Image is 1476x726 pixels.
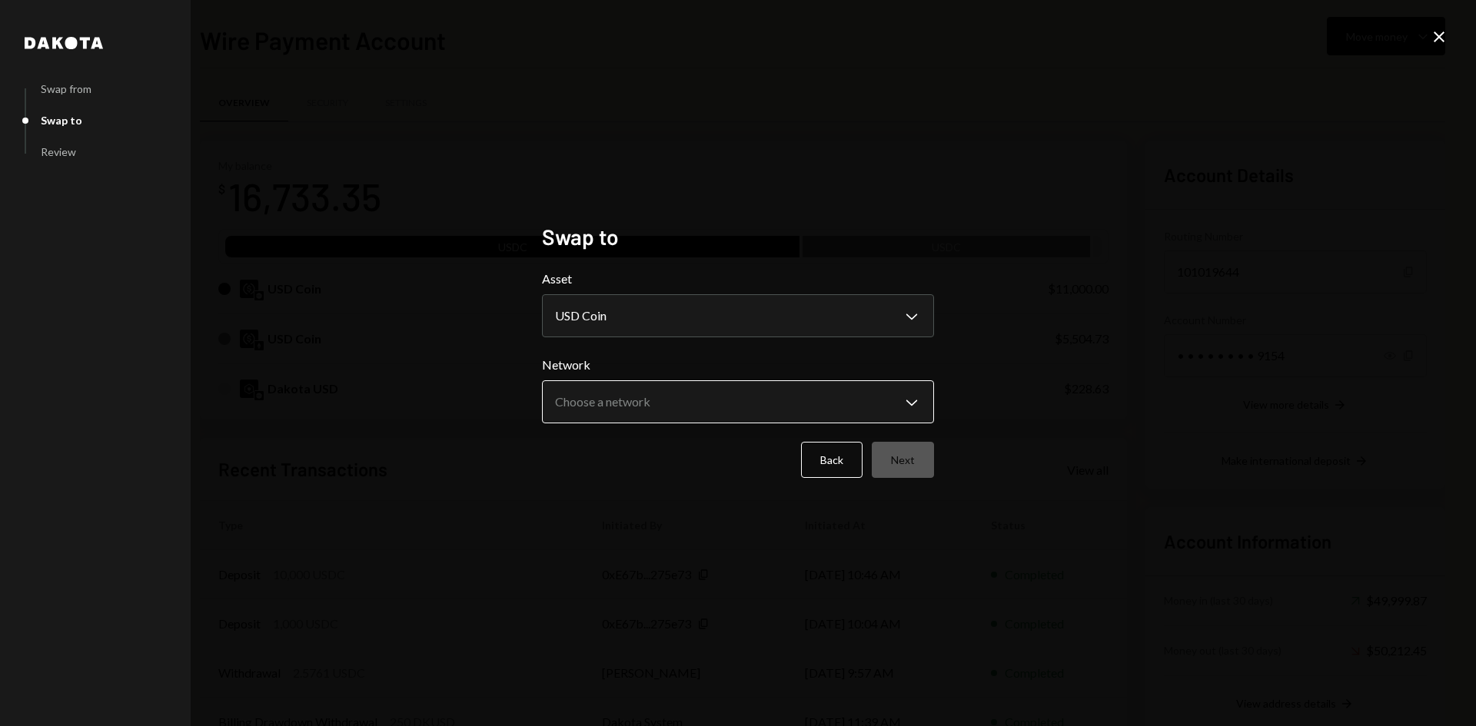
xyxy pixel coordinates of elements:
button: Asset [542,294,934,337]
label: Network [542,356,934,374]
button: Back [801,442,863,478]
label: Asset [542,270,934,288]
div: Swap from [41,82,91,95]
h2: Swap to [542,222,934,252]
div: Swap to [41,114,82,127]
div: Review [41,145,76,158]
button: Network [542,380,934,423]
